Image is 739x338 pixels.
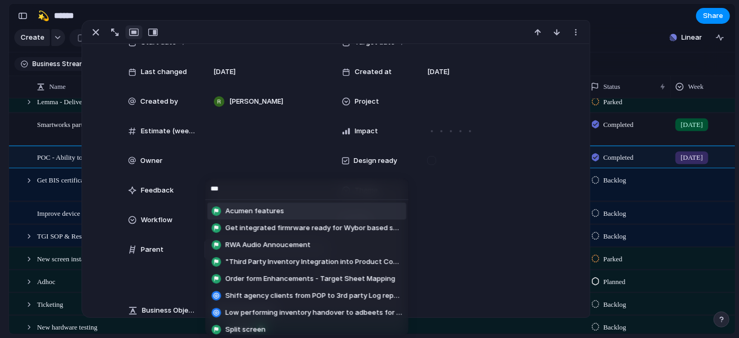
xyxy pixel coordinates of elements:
[226,206,284,216] span: Acumen features
[226,223,402,233] span: Get integrated firmrware ready for Wybor based screens
[226,307,402,318] span: Low performing inventory handover to adbeets for increasing revenue
[226,273,395,284] span: Order form Enhancements - Target Sheet Mapping
[226,240,311,250] span: RWA Audio Annoucement
[226,290,402,301] span: Shift agency clients from POP to 3rd party Log report
[226,324,266,335] span: Split screen
[226,257,402,267] span: "Third Party Inventory Integration into Product Codes"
